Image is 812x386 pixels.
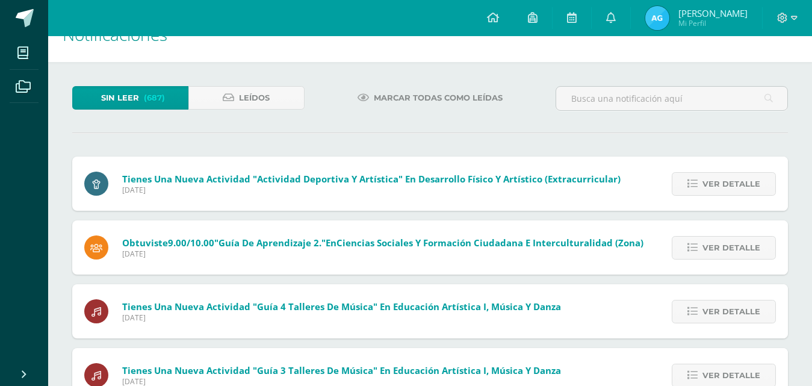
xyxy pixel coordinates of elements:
span: 9.00/10.00 [168,237,214,249]
span: (687) [144,87,165,109]
span: Ver detalle [702,300,760,323]
span: Ver detalle [702,173,760,195]
input: Busca una notificación aquí [556,87,787,110]
a: Marcar todas como leídas [342,86,518,110]
span: Tienes una nueva actividad "Guía 4 Talleres de Música" En Educación Artística I, Música y Danza [122,300,561,313]
span: Ciencias Sociales y Formación Ciudadana e Interculturalidad (Zona) [336,237,643,249]
span: Ver detalle [702,237,760,259]
span: Obtuviste en [122,237,643,249]
span: [DATE] [122,313,561,323]
span: Sin leer [101,87,139,109]
img: 421a1b0e41f6206d01de005a463167ed.png [645,6,669,30]
a: Sin leer(687) [72,86,188,110]
a: Leídos [188,86,305,110]
span: [DATE] [122,185,621,195]
span: Leídos [239,87,270,109]
span: Marcar todas como leídas [374,87,503,109]
span: Tienes una nueva actividad "Actividad Deportiva y Artística" En Desarrollo Físico y Artístico (Ex... [122,173,621,185]
span: [PERSON_NAME] [678,7,748,19]
span: Mi Perfil [678,18,748,28]
span: Tienes una nueva actividad "Guía 3 Talleres de Música" En Educación Artística I, Música y Danza [122,364,561,376]
span: "Guía de aprendizaje 2." [214,237,326,249]
span: [DATE] [122,249,643,259]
